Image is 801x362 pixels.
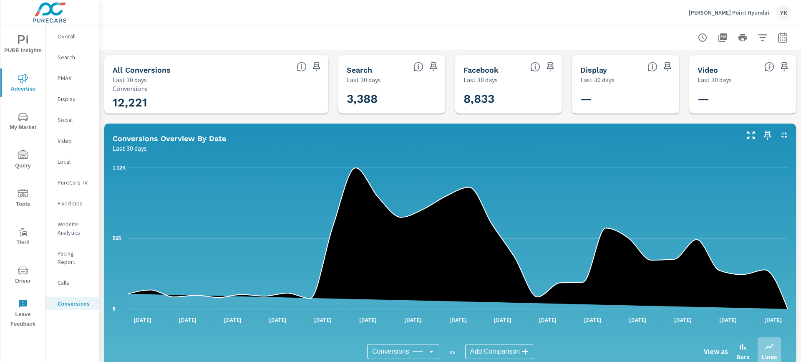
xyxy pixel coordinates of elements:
[58,137,92,145] p: Video
[58,116,92,124] p: Social
[347,92,457,106] h3: 3,388
[734,29,751,46] button: Print Report
[623,316,652,324] p: [DATE]
[58,299,92,308] p: Conversions
[714,29,731,46] button: "Export Report to PDF"
[128,316,157,324] p: [DATE]
[46,114,99,126] div: Social
[704,347,728,356] h6: View as
[661,60,674,73] span: Save this to your personalized report
[736,352,749,362] p: Bars
[372,347,409,356] span: Conversions
[113,143,147,153] p: Last 30 days
[113,134,226,143] h5: Conversions Overview By Date
[347,66,372,74] h5: Search
[533,316,562,324] p: [DATE]
[698,66,718,74] h5: Video
[778,129,791,142] button: Minimize Widget
[488,316,517,324] p: [DATE]
[398,316,428,324] p: [DATE]
[463,66,499,74] h5: Facebook
[367,344,439,359] div: Conversions
[58,220,92,237] p: Website Analytics
[764,62,774,72] span: Video Conversions include Actions, Leads and Unmapped Conversions
[113,235,121,241] text: 565
[58,53,92,61] p: Search
[3,299,43,329] span: Leave Feedback
[443,316,473,324] p: [DATE]
[0,25,45,332] div: nav menu
[761,129,774,142] span: Save this to your personalized report
[427,60,440,73] span: Save this to your personalized report
[758,316,788,324] p: [DATE]
[668,316,698,324] p: [DATE]
[3,189,43,209] span: Tools
[776,5,791,20] div: YK
[762,352,777,362] p: Lines
[46,155,99,168] div: Local
[3,227,43,248] span: Tier2
[3,112,43,132] span: My Market
[470,347,520,356] span: Add Comparison
[353,316,383,324] p: [DATE]
[113,165,126,171] text: 1.12K
[308,316,338,324] p: [DATE]
[46,72,99,84] div: PMAX
[58,157,92,166] p: Local
[46,247,99,268] div: Pacing Report
[46,297,99,310] div: Conversions
[46,276,99,289] div: Calls
[3,35,43,56] span: PURE Insights
[46,30,99,43] div: Overall
[580,75,615,85] p: Last 30 days
[744,129,758,142] button: Make Fullscreen
[463,92,574,106] h3: 8,833
[173,316,202,324] p: [DATE]
[218,316,247,324] p: [DATE]
[58,32,92,41] p: Overall
[647,62,657,72] span: Display Conversions include Actions, Leads and Unmapped Conversions
[463,75,498,85] p: Last 30 days
[263,316,292,324] p: [DATE]
[46,93,99,105] div: Display
[778,60,791,73] span: Save this to your personalized report
[413,62,423,72] span: Search Conversions include Actions, Leads and Unmapped Conversions.
[713,316,743,324] p: [DATE]
[113,85,320,92] p: Conversions
[58,278,92,287] p: Calls
[580,66,607,74] h5: Display
[46,134,99,147] div: Video
[113,75,147,85] p: Last 30 days
[689,9,769,16] p: [PERSON_NAME] Point Hyundai
[754,29,771,46] button: Apply Filters
[58,199,92,208] p: Fixed Ops
[698,75,732,85] p: Last 30 days
[310,60,323,73] span: Save this to your personalized report
[439,348,465,355] p: vs
[297,62,307,72] span: All Conversions include Actions, Leads and Unmapped Conversions
[113,306,116,312] text: 6
[58,74,92,82] p: PMAX
[58,95,92,103] p: Display
[113,96,320,110] h3: 12,221
[465,344,533,359] div: Add Comparison
[46,176,99,189] div: PureCars TV
[580,92,690,106] h3: —
[3,266,43,286] span: Driver
[58,249,92,266] p: Pacing Report
[347,75,381,85] p: Last 30 days
[46,218,99,239] div: Website Analytics
[3,150,43,171] span: Query
[544,60,557,73] span: Save this to your personalized report
[530,62,540,72] span: All conversions reported from Facebook with duplicates filtered out
[46,197,99,210] div: Fixed Ops
[578,316,607,324] p: [DATE]
[46,51,99,63] div: Search
[113,66,171,74] h5: All Conversions
[3,73,43,94] span: Advertise
[58,178,92,187] p: PureCars TV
